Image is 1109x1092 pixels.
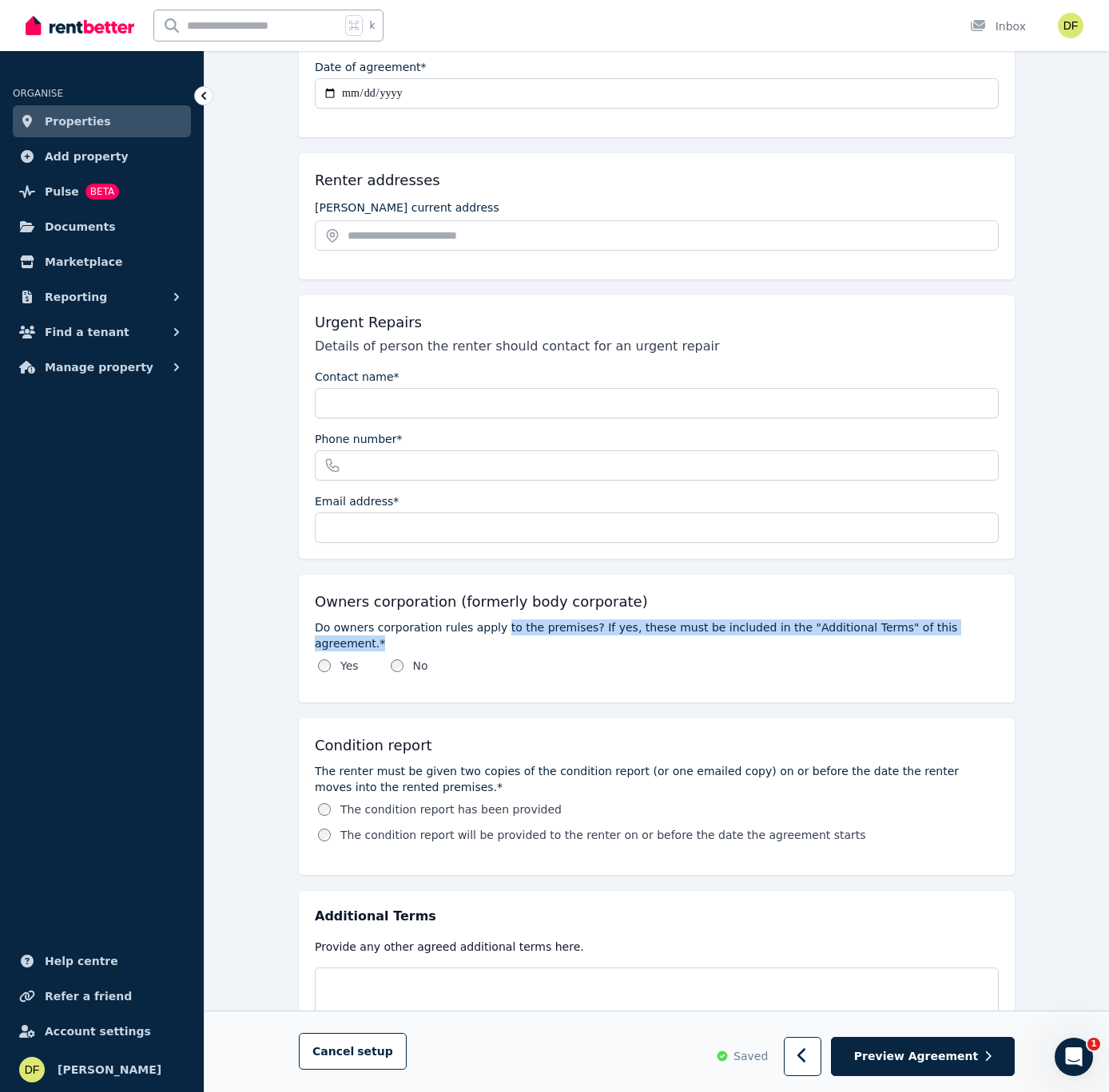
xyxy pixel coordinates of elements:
span: Help centre [45,952,118,971]
span: Add property [45,147,129,166]
a: Refer a friend [13,980,191,1012]
span: BETA [85,184,119,200]
span: Preview Agreement [854,1049,978,1065]
a: Marketplace [13,246,191,278]
span: [PERSON_NAME] [58,1060,161,1079]
span: Documents [45,217,116,236]
button: Find a tenant [13,316,191,348]
a: Properties [13,105,191,137]
label: The renter must be given two copies of the condition report (or one emailed copy) on or before th... [315,763,999,795]
h5: Owners corporation (formerly body corporate) [315,591,648,613]
span: Saved [733,1049,768,1065]
span: Refer a friend [45,987,132,1006]
label: The condition report has been provided [340,801,562,817]
a: Account settings [13,1015,191,1047]
img: David Feng [1058,13,1083,38]
button: Cancelsetup [299,1034,407,1070]
label: Contact name* [315,369,399,385]
span: Properties [45,112,111,131]
button: Manage property [13,351,191,383]
a: Add property [13,140,191,172]
label: Date of agreement* [315,59,427,75]
button: Preview Agreement [831,1038,1015,1077]
h5: Renter addresses [315,169,440,192]
a: Help centre [13,945,191,977]
span: 1 [1087,1038,1100,1050]
label: Phone number* [315,431,402,447]
span: Find a tenant [45,322,129,342]
label: Yes [340,658,359,674]
a: PulseBETA [13,176,191,208]
div: Inbox [970,18,1026,34]
span: ORGANISE [13,88,63,99]
span: Pulse [45,182,79,201]
h5: Condition report [315,734,432,757]
iframe: Intercom live chat [1055,1038,1093,1076]
label: The condition report will be provided to the renter on or before the date the agreement starts [340,827,866,843]
span: Cancel [312,1046,393,1058]
h5: Urgent Repairs [315,311,422,334]
p: Details of person the renter should contact for an urgent repair [315,337,999,356]
span: Manage property [45,358,153,377]
img: RentBetter [26,14,134,38]
span: Additional Terms [315,907,436,926]
label: Do owners corporation rules apply to the premises? If yes, these must be included in the "Additio... [315,619,999,651]
span: Account settings [45,1022,151,1041]
label: No [413,658,428,674]
label: [PERSON_NAME] current address [315,201,499,214]
p: Provide any other agreed additional terms here. [315,939,999,955]
span: Marketplace [45,252,122,271]
img: David Feng [19,1057,45,1082]
span: k [369,19,375,32]
span: Reporting [45,287,107,307]
a: Documents [13,211,191,243]
label: Email address* [315,493,399,509]
button: Reporting [13,281,191,313]
span: setup [357,1044,393,1060]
